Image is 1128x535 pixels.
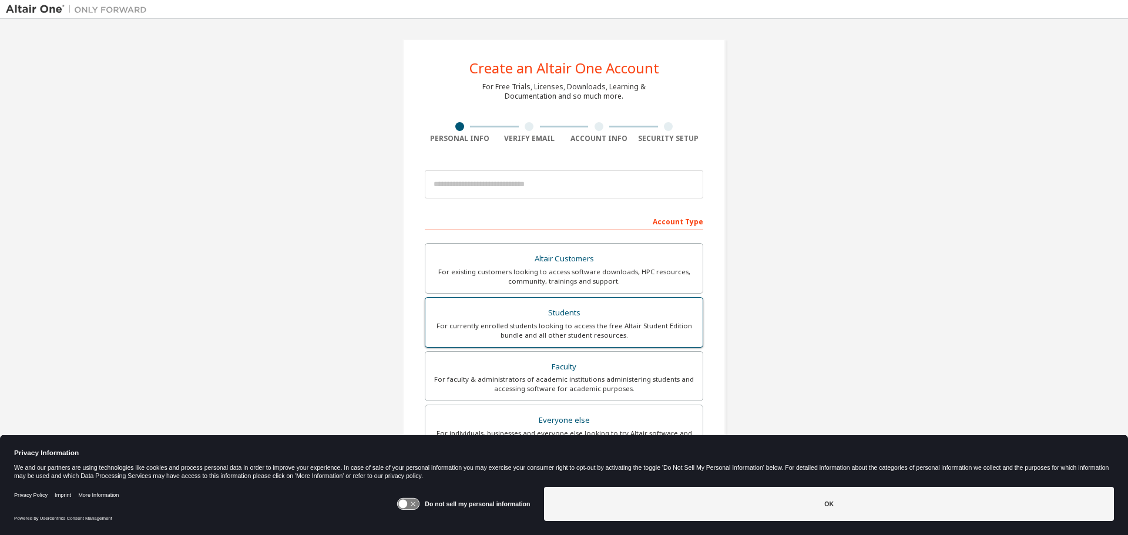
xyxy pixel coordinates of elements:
div: Faculty [432,359,696,375]
div: Altair Customers [432,251,696,267]
div: Personal Info [425,134,495,143]
div: For individuals, businesses and everyone else looking to try Altair software and explore our prod... [432,429,696,447]
div: Account Info [564,134,634,143]
div: Account Type [425,211,703,230]
div: For Free Trials, Licenses, Downloads, Learning & Documentation and so much more. [482,82,646,101]
div: Security Setup [634,134,704,143]
div: For faculty & administrators of academic institutions administering students and accessing softwa... [432,375,696,393]
div: For currently enrolled students looking to access the free Altair Student Edition bundle and all ... [432,321,696,340]
div: Create an Altair One Account [469,61,659,75]
div: Students [432,305,696,321]
img: Altair One [6,4,153,15]
div: Everyone else [432,412,696,429]
div: Verify Email [495,134,565,143]
div: For existing customers looking to access software downloads, HPC resources, community, trainings ... [432,267,696,286]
